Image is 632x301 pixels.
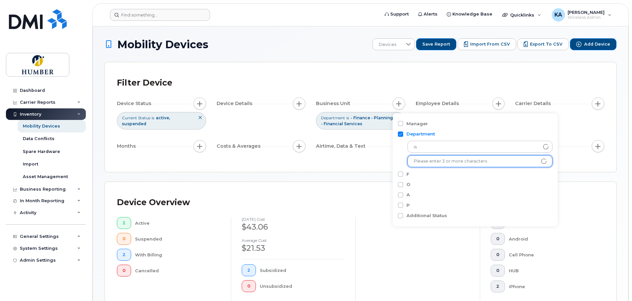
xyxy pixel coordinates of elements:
[321,121,362,126] span: - Financial Services
[316,100,352,107] span: Business Unit
[217,143,263,150] span: Costs & Averages
[217,100,254,107] span: Device Details
[242,217,345,221] h4: [DATE] cost
[414,158,546,164] input: Please enter 3 or more characters
[406,181,410,188] label: O
[530,41,562,47] span: Export to CSV
[117,194,190,211] div: Device Overview
[406,192,410,198] label: A
[321,115,345,121] span: Department
[123,220,125,226] span: 2
[491,233,505,245] button: 0
[117,39,208,50] span: Mobility Devices
[135,265,221,277] div: Cancelled
[509,281,594,292] div: iPhone
[509,249,594,261] div: Cell Phone
[123,268,125,273] span: 0
[260,264,345,276] div: Subsidized
[584,41,610,47] span: Add Device
[242,238,345,243] h4: Average cost
[491,281,505,292] button: 2
[406,121,428,127] label: Manager
[491,265,505,277] button: 0
[117,74,172,92] div: Filter Device
[509,233,594,245] div: Android
[406,131,435,137] label: Department
[123,252,125,257] span: 2
[117,249,131,261] button: 2
[122,121,146,126] span: suspended
[135,233,221,245] div: Suspended
[242,264,256,276] button: 2
[458,38,516,50] button: Import from CSV
[509,265,594,277] div: HUB
[135,217,221,229] div: Active
[117,265,131,277] button: 0
[123,236,125,242] span: 0
[496,252,499,257] span: 0
[242,280,256,292] button: 0
[260,280,345,292] div: Unsubsidized
[316,143,368,150] span: Airtime, Data & Text
[406,202,410,208] label: P
[156,115,170,120] span: active
[247,283,250,289] span: 0
[117,100,153,107] span: Device Status
[135,249,221,261] div: With Billing
[496,284,499,289] span: 2
[496,236,499,242] span: 0
[373,39,402,51] span: Devices
[517,38,569,50] button: Export to CSV
[242,221,345,233] div: $43.06
[416,38,456,50] button: Save Report
[117,233,131,245] button: 0
[117,143,138,150] span: Months
[122,115,150,121] span: Current Status
[496,268,499,273] span: 0
[247,268,250,273] span: 2
[406,171,409,177] label: F
[152,115,154,121] span: is
[242,243,345,254] div: $21.53
[515,100,553,107] span: Carrier Details
[491,249,505,261] button: 0
[408,141,540,153] span: is
[570,38,616,50] button: Add Device
[416,100,461,107] span: Employee Details
[422,41,450,47] span: Save Report
[351,115,394,120] span: - Finance - Planning
[470,41,510,47] span: Import from CSV
[406,212,447,219] label: Additional Status
[346,115,349,121] span: is
[117,217,131,229] button: 2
